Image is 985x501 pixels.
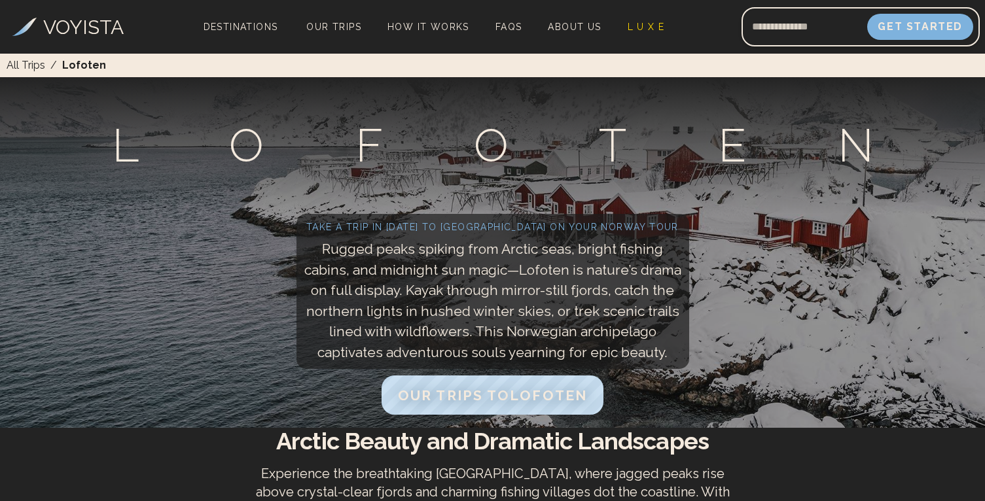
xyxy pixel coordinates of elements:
[303,239,683,362] p: Rugged peaks spiking from Arctic seas, bright fishing cabins, and midnight sun magic—Lofoten is n...
[50,58,57,73] span: /
[306,22,361,32] span: Our Trips
[495,22,522,32] span: FAQs
[382,375,603,415] button: Our Trips toLofoten
[112,111,965,180] h1: Lofoten
[12,18,37,36] img: Voyista Logo
[742,11,867,43] input: Email address
[398,387,587,404] span: Our Trips to Lofoten
[548,22,601,32] span: About Us
[62,58,106,73] span: Lofoten
[387,22,469,32] span: How It Works
[301,18,367,36] a: Our Trips
[95,428,891,454] h2: Arctic Beauty and Dramatic Landscapes
[867,14,973,40] button: Get Started
[7,58,45,73] a: All Trips
[12,12,124,42] a: VOYISTA
[43,12,124,42] h3: VOYISTA
[198,16,283,55] span: Destinations
[490,18,528,36] a: FAQs
[622,18,670,36] a: L U X E
[382,390,603,403] a: Our Trips toLofoten
[382,18,475,36] a: How It Works
[543,18,606,36] a: About Us
[628,22,665,32] span: L U X E
[303,220,683,233] h2: Take a trip in [DATE] to [GEOGRAPHIC_DATA] on your Norway tour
